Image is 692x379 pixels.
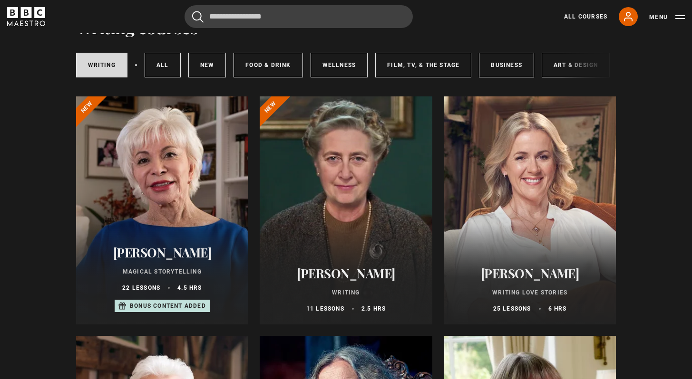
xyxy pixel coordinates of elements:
[145,53,181,77] a: All
[311,53,368,77] a: Wellness
[185,5,413,28] input: Search
[649,12,685,22] button: Toggle navigation
[88,245,237,260] h2: [PERSON_NAME]
[76,96,249,324] a: [PERSON_NAME] Magical Storytelling 22 lessons 4.5 hrs Bonus content added New
[375,53,471,77] a: Film, TV, & The Stage
[493,304,531,313] p: 25 lessons
[564,12,607,21] a: All Courses
[444,96,616,324] a: [PERSON_NAME] Writing Love Stories 25 lessons 6 hrs
[130,302,206,310] p: Bonus content added
[271,266,421,281] h2: [PERSON_NAME]
[177,284,202,292] p: 4.5 hrs
[234,53,302,77] a: Food & Drink
[548,304,567,313] p: 6 hrs
[479,53,534,77] a: Business
[361,304,386,313] p: 2.5 hrs
[7,7,45,26] svg: BBC Maestro
[76,53,127,77] a: Writing
[271,288,421,297] p: Writing
[122,284,160,292] p: 22 lessons
[260,96,432,324] a: [PERSON_NAME] Writing 11 lessons 2.5 hrs New
[76,17,198,37] h1: Writing courses
[306,304,344,313] p: 11 lessons
[455,266,605,281] h2: [PERSON_NAME]
[455,288,605,297] p: Writing Love Stories
[88,267,237,276] p: Magical Storytelling
[188,53,226,77] a: New
[192,11,204,23] button: Submit the search query
[542,53,610,77] a: Art & Design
